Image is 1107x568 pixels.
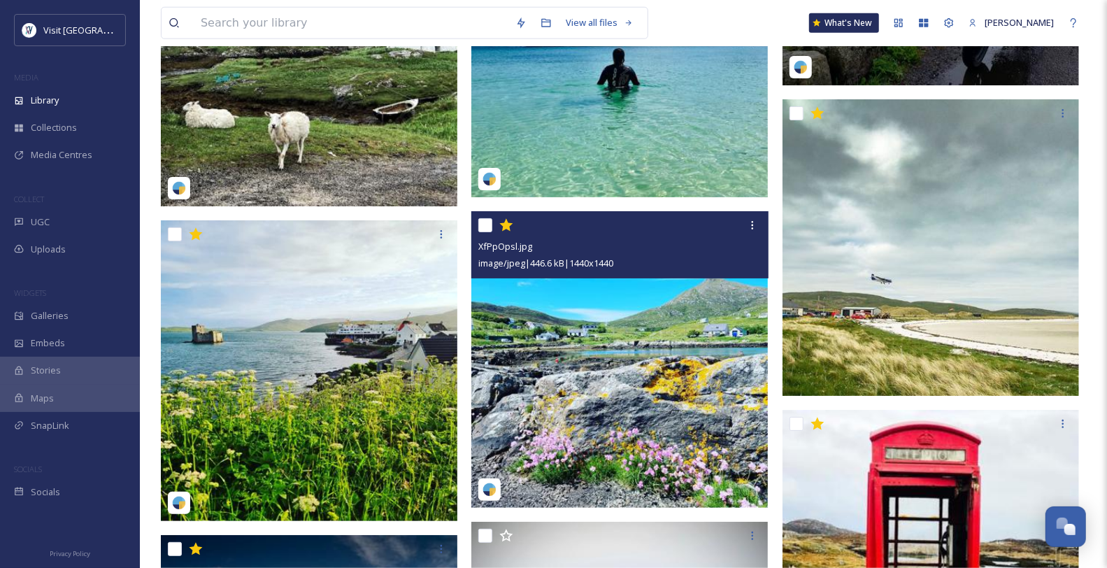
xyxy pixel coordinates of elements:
a: [PERSON_NAME] [962,9,1061,36]
span: Visit [GEOGRAPHIC_DATA] [43,23,152,36]
span: SnapLink [31,419,69,432]
span: Maps [31,392,54,405]
span: image/jpeg | 446.6 kB | 1440 x 1440 [478,257,613,269]
span: Library [31,94,59,107]
input: Search your library [194,8,508,38]
span: WIDGETS [14,287,46,298]
span: Socials [31,485,60,499]
span: Stories [31,364,61,377]
span: Collections [31,121,77,134]
span: Privacy Policy [50,549,90,558]
a: View all files [559,9,641,36]
button: Open Chat [1045,506,1086,547]
img: snapsea-logo.png [172,496,186,510]
img: snapsea-logo.png [483,483,497,497]
img: sdnHzQyO.jpg [783,99,1079,396]
span: Media Centres [31,148,92,162]
span: MEDIA [14,72,38,83]
a: What's New [809,13,879,33]
img: Untitled%20design%20%2897%29.png [22,23,36,37]
img: snapsea-logo.png [794,60,808,74]
span: [PERSON_NAME] [985,16,1054,29]
span: SOCIALS [14,464,42,474]
span: XfPpOpsl.jpg [478,240,532,253]
span: COLLECT [14,194,44,204]
span: Embeds [31,336,65,350]
span: UGC [31,215,50,229]
img: Mpih74NA.jpg [161,220,462,521]
a: Privacy Policy [50,544,90,561]
img: XfPpOpsl.jpg [471,211,768,508]
span: Galleries [31,309,69,322]
img: snapsea-logo.png [172,181,186,195]
img: snapsea-logo.png [483,172,497,186]
span: Uploads [31,243,66,256]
